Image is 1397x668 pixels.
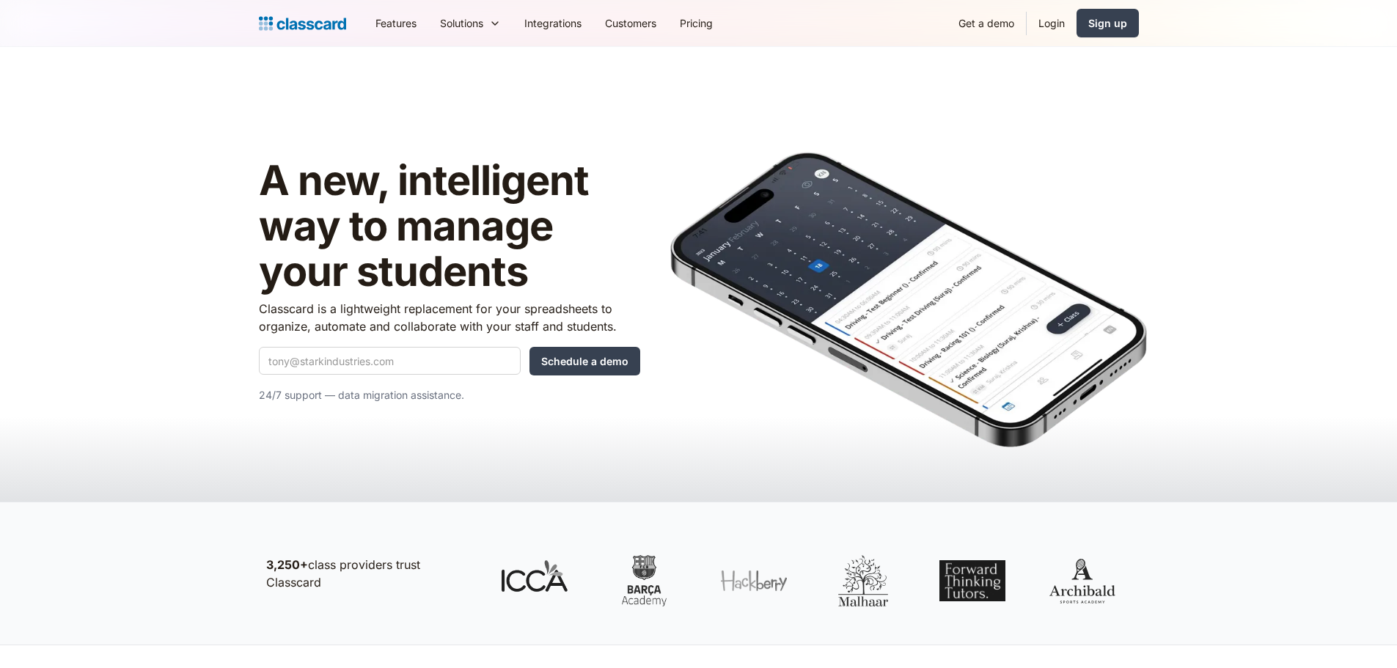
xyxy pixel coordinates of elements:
div: Sign up [1088,15,1127,31]
a: Get a demo [947,7,1026,40]
p: class providers trust Classcard [266,556,472,591]
a: Login [1027,7,1077,40]
a: Sign up [1077,9,1139,37]
input: Schedule a demo [529,347,640,375]
a: Pricing [668,7,725,40]
a: Features [364,7,428,40]
h1: A new, intelligent way to manage your students [259,158,640,294]
form: Quick Demo Form [259,347,640,375]
div: Solutions [440,15,483,31]
a: Integrations [513,7,593,40]
input: tony@starkindustries.com [259,347,521,375]
div: Solutions [428,7,513,40]
p: 24/7 support — data migration assistance. [259,386,640,404]
strong: 3,250+ [266,557,308,572]
a: Customers [593,7,668,40]
a: Logo [259,13,346,34]
p: Classcard is a lightweight replacement for your spreadsheets to organize, automate and collaborat... [259,300,640,335]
